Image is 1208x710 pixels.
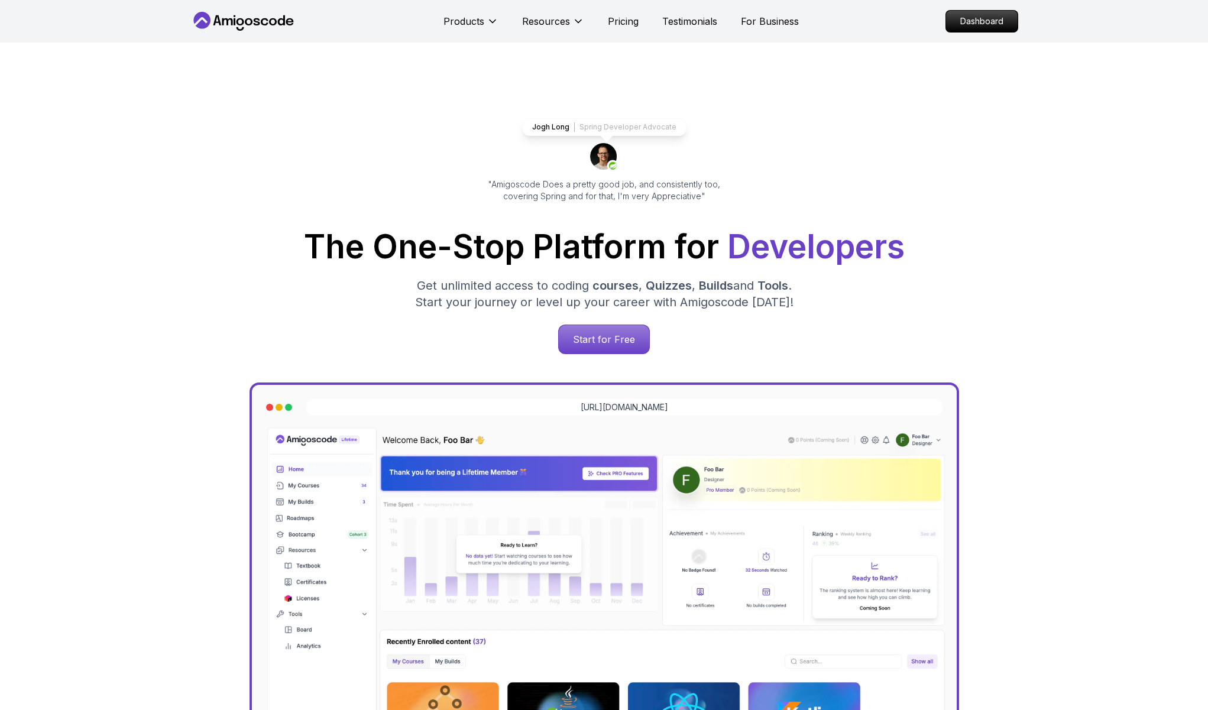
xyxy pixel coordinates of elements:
button: Products [443,14,498,38]
span: courses [592,278,639,293]
span: Builds [699,278,733,293]
a: [URL][DOMAIN_NAME] [581,401,668,413]
p: Jogh Long [532,122,569,132]
a: For Business [741,14,799,28]
span: Tools [757,278,788,293]
p: Get unlimited access to coding , , and . Start your journey or level up your career with Amigosco... [406,277,803,310]
p: Resources [522,14,570,28]
a: Pricing [608,14,639,28]
a: Testimonials [662,14,717,28]
p: Products [443,14,484,28]
p: Dashboard [946,11,1018,32]
button: Resources [522,14,584,38]
img: josh long [590,143,618,171]
p: Spring Developer Advocate [579,122,676,132]
p: "Amigoscode Does a pretty good job, and consistently too, covering Spring and for that, I'm very ... [472,179,737,202]
span: Developers [727,227,905,266]
p: Start for Free [559,325,649,354]
a: Dashboard [945,10,1018,33]
h1: The One-Stop Platform for [200,231,1009,263]
a: Start for Free [558,325,650,354]
span: Quizzes [646,278,692,293]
